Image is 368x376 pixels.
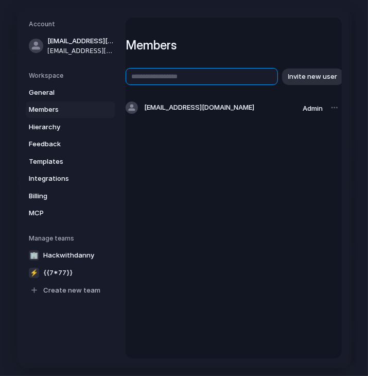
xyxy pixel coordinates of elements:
[126,36,342,55] h1: Members
[29,250,39,261] div: 🏢
[29,191,95,201] span: Billing
[47,36,113,46] span: [EMAIL_ADDRESS][DOMAIN_NAME]
[26,119,115,135] a: Hierarchy
[43,268,73,278] span: {{7*77}}
[47,46,113,56] span: [EMAIL_ADDRESS][DOMAIN_NAME]
[26,33,115,59] a: [EMAIL_ADDRESS][DOMAIN_NAME][EMAIL_ADDRESS][DOMAIN_NAME]
[26,265,115,281] a: ⚡{{7*77}}
[26,170,115,187] a: Integrations
[29,122,95,132] span: Hierarchy
[43,285,100,296] span: Create new team
[26,247,115,264] a: 🏢Hackwithdanny
[29,71,115,80] h5: Workspace
[43,250,94,261] span: Hackwithdanny
[26,153,115,170] a: Templates
[26,136,115,152] a: Feedback
[26,205,115,221] a: MCP
[29,20,115,29] h5: Account
[288,72,337,82] span: Invite new user
[29,268,39,278] div: ⚡
[29,139,95,149] span: Feedback
[144,103,254,113] span: [EMAIL_ADDRESS][DOMAIN_NAME]
[303,104,323,112] span: Admin
[29,105,95,115] span: Members
[26,188,115,204] a: Billing
[282,69,343,85] button: Invite new user
[29,234,115,243] h5: Manage teams
[26,101,115,118] a: Members
[29,88,95,98] span: General
[29,208,95,218] span: MCP
[29,174,95,184] span: Integrations
[29,157,95,167] span: Templates
[26,84,115,101] a: General
[26,282,115,299] a: Create new team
